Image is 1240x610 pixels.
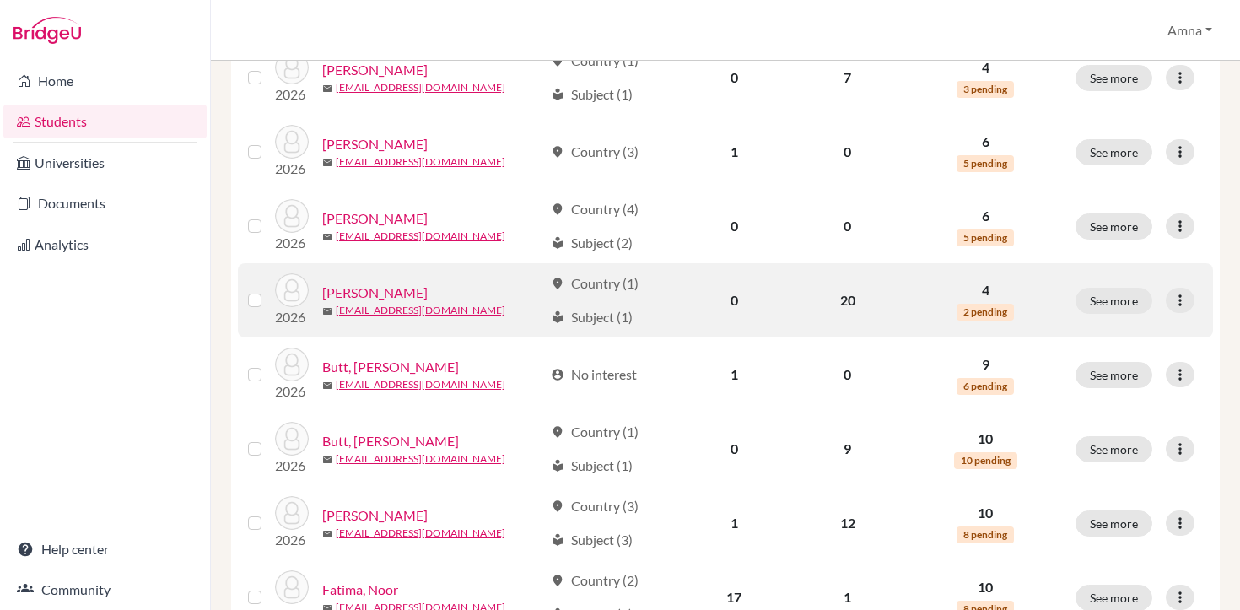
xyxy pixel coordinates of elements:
[322,232,332,242] span: mail
[1076,510,1152,537] button: See more
[551,88,564,101] span: local_library
[551,364,637,385] div: No interest
[322,431,459,451] a: Butt, [PERSON_NAME]
[3,228,207,262] a: Analytics
[275,422,309,456] img: Butt, Muhammad Yousha Talib
[679,189,790,263] td: 0
[790,337,906,412] td: 0
[551,310,564,324] span: local_library
[275,273,309,307] img: Bhatti, Shahraiz
[957,304,1014,321] span: 2 pending
[790,40,906,115] td: 7
[551,202,564,216] span: location_on
[3,146,207,180] a: Universities
[957,378,1014,395] span: 6 pending
[551,273,639,294] div: Country (1)
[679,263,790,337] td: 0
[275,125,309,159] img: Awais, Shahzain
[275,570,309,604] img: Fatima, Noor
[322,84,332,94] span: mail
[790,189,906,263] td: 0
[551,142,639,162] div: Country (3)
[1076,139,1152,165] button: See more
[551,533,564,547] span: local_library
[957,81,1014,98] span: 3 pending
[275,84,309,105] p: 2026
[551,368,564,381] span: account_circle
[551,499,564,513] span: location_on
[551,574,564,587] span: location_on
[322,529,332,539] span: mail
[336,303,505,318] a: [EMAIL_ADDRESS][DOMAIN_NAME]
[916,206,1055,226] p: 6
[551,277,564,290] span: location_on
[954,452,1017,469] span: 10 pending
[1076,288,1152,314] button: See more
[679,337,790,412] td: 1
[551,54,564,67] span: location_on
[551,199,639,219] div: Country (4)
[322,134,428,154] a: [PERSON_NAME]
[275,530,309,550] p: 2026
[551,425,564,439] span: location_on
[916,280,1055,300] p: 4
[275,307,309,327] p: 2026
[916,354,1055,375] p: 9
[790,115,906,189] td: 0
[336,154,505,170] a: [EMAIL_ADDRESS][DOMAIN_NAME]
[275,496,309,530] img: Chaudhry, Muhammad
[3,573,207,607] a: Community
[3,64,207,98] a: Home
[322,357,459,377] a: Butt, [PERSON_NAME]
[322,381,332,391] span: mail
[3,186,207,220] a: Documents
[551,570,639,591] div: Country (2)
[322,283,428,303] a: [PERSON_NAME]
[957,229,1014,246] span: 5 pending
[1076,436,1152,462] button: See more
[1076,362,1152,388] button: See more
[551,145,564,159] span: location_on
[679,115,790,189] td: 1
[916,132,1055,152] p: 6
[322,505,428,526] a: [PERSON_NAME]
[679,40,790,115] td: 0
[551,307,633,327] div: Subject (1)
[551,530,633,550] div: Subject (3)
[275,348,309,381] img: Butt, Muhammad Mujtaba
[336,229,505,244] a: [EMAIL_ADDRESS][DOMAIN_NAME]
[551,51,639,71] div: Country (1)
[916,57,1055,78] p: 4
[551,459,564,472] span: local_library
[322,580,398,600] a: Fatima, Noor
[3,532,207,566] a: Help center
[322,158,332,168] span: mail
[551,496,639,516] div: Country (3)
[3,105,207,138] a: Students
[336,80,505,95] a: [EMAIL_ADDRESS][DOMAIN_NAME]
[275,51,309,84] img: Arif, Adam
[322,455,332,465] span: mail
[1160,14,1220,46] button: Amna
[1076,65,1152,91] button: See more
[957,526,1014,543] span: 8 pending
[275,199,309,233] img: Ayman, Muhammad
[551,236,564,250] span: local_library
[957,155,1014,172] span: 5 pending
[551,84,633,105] div: Subject (1)
[322,208,428,229] a: [PERSON_NAME]
[551,456,633,476] div: Subject (1)
[551,233,633,253] div: Subject (2)
[275,381,309,402] p: 2026
[275,159,309,179] p: 2026
[551,422,639,442] div: Country (1)
[275,233,309,253] p: 2026
[336,451,505,467] a: [EMAIL_ADDRESS][DOMAIN_NAME]
[916,429,1055,449] p: 10
[679,486,790,560] td: 1
[790,263,906,337] td: 20
[322,60,428,80] a: [PERSON_NAME]
[790,486,906,560] td: 12
[336,377,505,392] a: [EMAIL_ADDRESS][DOMAIN_NAME]
[275,456,309,476] p: 2026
